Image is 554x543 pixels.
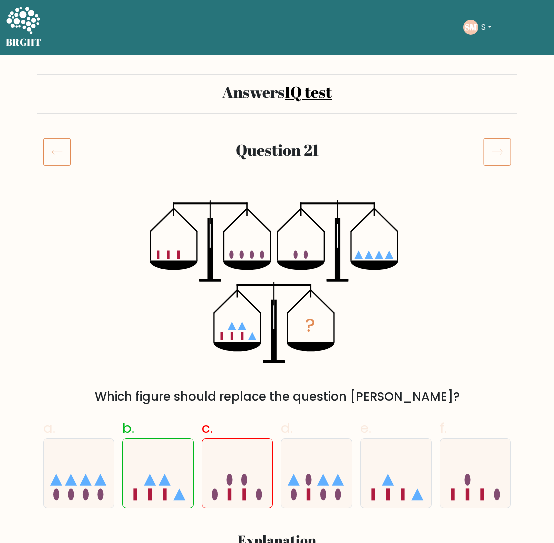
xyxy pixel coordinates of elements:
[306,312,316,339] tspan: ?
[49,388,505,406] div: Which figure should replace the question [PERSON_NAME]?
[6,4,42,51] a: BRGHT
[202,418,213,438] span: c.
[478,21,495,34] button: S
[6,36,42,48] h5: BRGHT
[285,81,332,102] a: IQ test
[43,418,55,438] span: a.
[360,418,371,438] span: e.
[43,83,511,101] h2: Answers
[440,418,447,438] span: f.
[83,141,471,159] h2: Question 21
[122,418,134,438] span: b.
[465,21,477,33] text: SM
[281,418,293,438] span: d.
